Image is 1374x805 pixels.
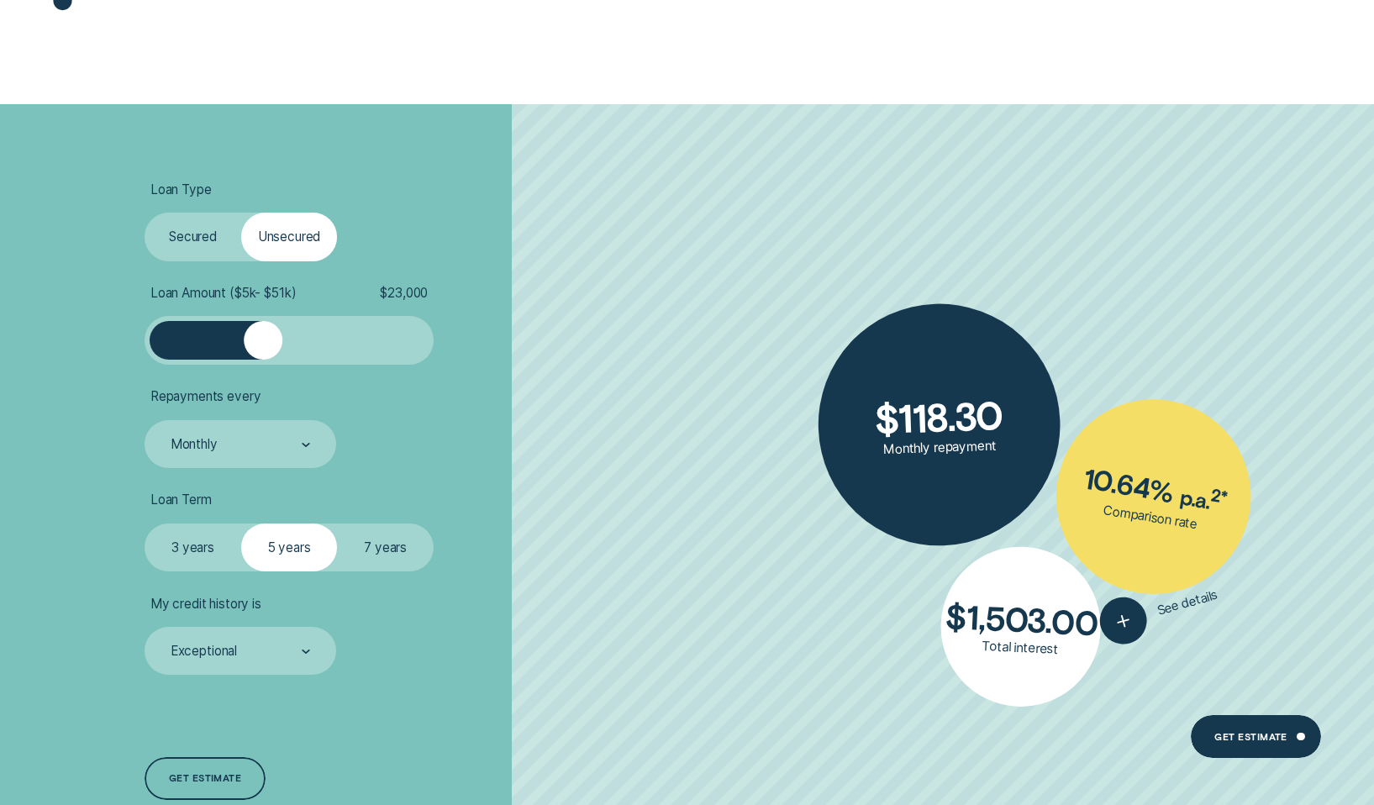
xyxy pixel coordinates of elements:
button: See details [1094,571,1224,650]
label: Secured [145,213,241,260]
label: 7 years [337,524,434,571]
span: $ 23,000 [380,285,428,301]
span: Loan Type [150,182,212,197]
div: Exceptional [171,644,237,660]
a: Get estimate [145,757,266,801]
span: Loan Amount ( $5k - $51k ) [150,285,297,301]
label: 3 years [145,524,241,571]
span: Repayments every [150,388,261,404]
span: See details [1156,587,1219,618]
label: 5 years [241,524,338,571]
a: Get estimate [1191,715,1321,759]
span: My credit history is [150,596,261,612]
label: Unsecured [241,213,338,260]
span: Loan Term [150,492,212,508]
div: Monthly [171,437,218,453]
